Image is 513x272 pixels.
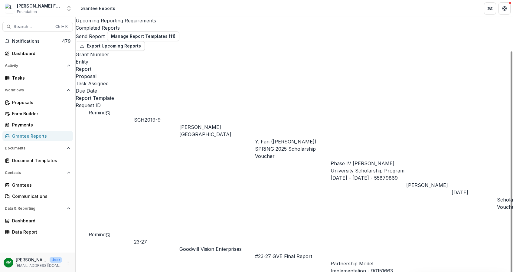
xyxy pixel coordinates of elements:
a: Form Builder [2,109,73,119]
div: Task Assignee [76,80,513,87]
div: Due Date [76,87,513,94]
p: [EMAIL_ADDRESS][DOMAIN_NAME] [16,263,62,268]
img: Lavelle Fund for the Blind [5,4,15,13]
button: Partners [484,2,496,15]
div: Ctrl + K [54,23,69,30]
button: Get Help [498,2,511,15]
a: Grantees [2,180,73,190]
div: 23-27 [134,238,179,245]
span: Search... [14,24,52,29]
a: Dashboard [2,48,73,58]
a: Payments [2,120,73,130]
div: Grant Number [76,51,513,58]
div: Dashboard [12,218,68,224]
div: [PERSON_NAME] Fund for the Blind [17,3,62,9]
a: Dashboard [2,216,73,226]
a: #23-27 GVE Final Report [255,253,312,259]
div: Grantees [12,182,68,188]
a: Completed Reports [76,24,513,31]
p: [PERSON_NAME] [16,257,47,263]
span: Notifications [12,39,62,44]
button: Remind [89,231,106,238]
div: Entity [76,58,513,65]
span: Activity [5,64,64,68]
a: Grantee Reports [2,131,73,141]
div: Report [76,65,513,73]
div: Grantee Reports [80,5,115,11]
button: Search... [2,22,73,31]
div: Dashboard [12,50,68,57]
button: Open Data & Reporting [2,204,73,213]
a: Goodwill Vision Enterprises [179,246,242,252]
a: Y. Fan ([PERSON_NAME]) SPRING 2025 Scholarship Voucher [255,139,316,159]
div: Report Template [76,94,513,102]
div: Grantee Reports [12,133,68,139]
span: Workflows [5,88,64,92]
a: Upcoming Reporting Requirements [76,17,513,24]
div: Form Builder [12,110,68,117]
a: Communications [2,191,73,201]
div: Kate Morris [6,261,11,264]
div: Communications [12,193,68,199]
button: Open Activity [2,61,73,70]
span: Foundation [17,9,37,15]
button: Manage Report Templates (11) [107,31,179,41]
button: Add to friends [106,109,110,116]
a: Phase IV [PERSON_NAME] University Scholarship Program, [DATE] - [DATE] - 55879869 [331,160,406,181]
button: Export Upcoming Reports [76,41,145,51]
div: Proposals [12,99,68,106]
button: Send Report [76,33,105,40]
a: Proposals [2,97,73,107]
a: [PERSON_NAME][GEOGRAPHIC_DATA] [179,124,231,137]
div: Proposal [76,73,513,80]
span: Documents [5,146,64,150]
p: User [50,257,62,263]
div: SCH2019-9 [134,116,179,123]
div: Tasks [12,75,68,81]
div: Request ID [76,102,513,109]
div: Payments [12,122,68,128]
span: 479 [62,38,70,44]
button: Add to friends [106,231,110,238]
button: Remind [89,109,106,116]
button: More [64,259,72,266]
a: Document Templates [2,156,73,165]
a: Data Report [2,227,73,237]
nav: breadcrumb [78,4,118,13]
span: Data & Reporting [5,206,64,211]
span: Contacts [5,171,64,175]
div: Data Report [12,229,68,235]
div: [PERSON_NAME] [406,182,452,189]
button: Open Workflows [2,85,73,95]
button: Open entity switcher [65,2,73,15]
a: Tasks [2,73,73,83]
button: Open Documents [2,143,73,153]
div: [DATE] [452,189,497,196]
button: Notifications479 [2,36,73,46]
div: Document Templates [12,157,68,164]
button: Open Contacts [2,168,73,178]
